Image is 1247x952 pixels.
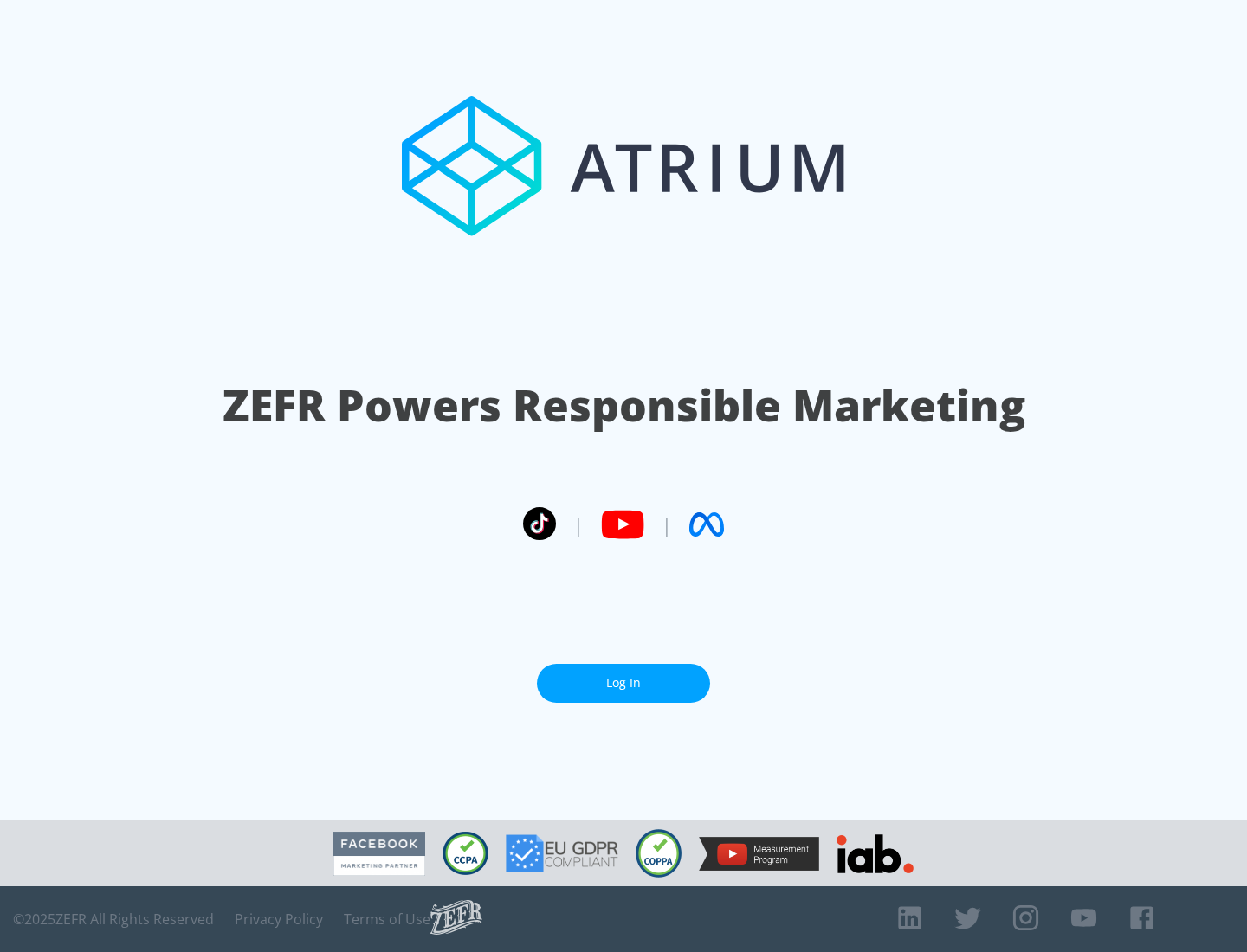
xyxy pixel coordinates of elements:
img: YouTube Measurement Program [699,837,819,871]
img: COPPA Compliant [636,829,682,878]
span: © 2025 ZEFR All Rights Reserved [13,910,214,928]
a: Log In [537,664,710,703]
h1: ZEFR Powers Responsible Marketing [223,376,1025,435]
a: Privacy Policy [235,910,323,928]
span: | [573,511,584,537]
img: CCPA Compliant [443,832,488,875]
img: IAB [837,834,914,873]
img: Facebook Marketing Partner [333,832,425,876]
img: GDPR Compliant [506,834,618,872]
span: | [662,511,672,537]
a: Terms of Use [344,910,430,928]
